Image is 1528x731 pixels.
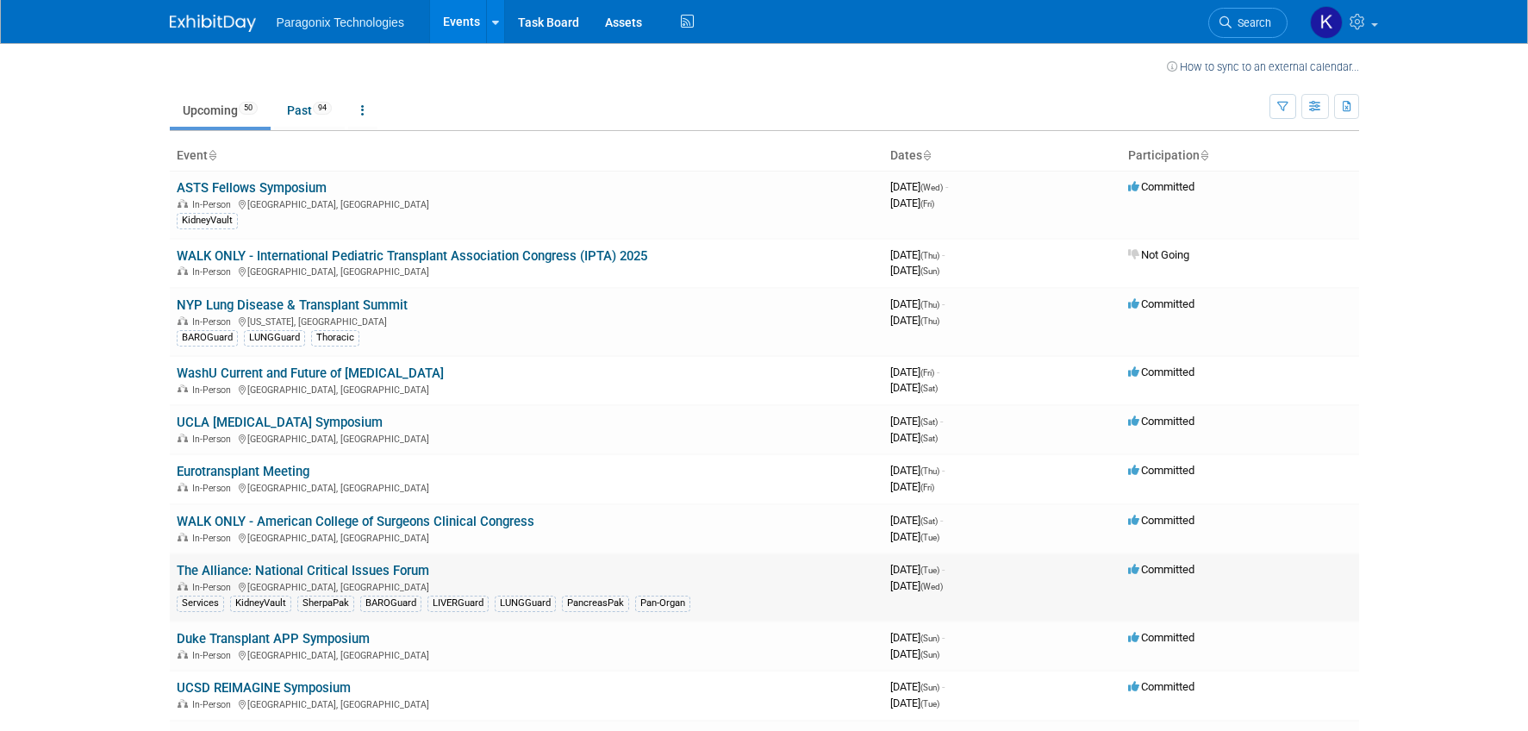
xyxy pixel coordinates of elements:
[178,199,188,208] img: In-Person Event
[311,330,359,346] div: Thoracic
[890,480,934,493] span: [DATE]
[177,365,444,381] a: WashU Current and Future of [MEDICAL_DATA]
[920,417,938,427] span: (Sat)
[1128,680,1194,693] span: Committed
[170,15,256,32] img: ExhibitDay
[177,431,876,445] div: [GEOGRAPHIC_DATA], [GEOGRAPHIC_DATA]
[942,631,945,644] span: -
[920,565,939,575] span: (Tue)
[1128,563,1194,576] span: Committed
[940,415,943,428] span: -
[177,697,876,710] div: [GEOGRAPHIC_DATA], [GEOGRAPHIC_DATA]
[1232,16,1271,29] span: Search
[920,384,938,393] span: (Sat)
[1128,464,1194,477] span: Committed
[178,582,188,590] img: In-Person Event
[937,365,939,378] span: -
[890,381,938,394] span: [DATE]
[890,631,945,644] span: [DATE]
[920,434,938,443] span: (Sat)
[920,699,939,709] span: (Tue)
[1128,248,1189,261] span: Not Going
[942,563,945,576] span: -
[274,94,345,127] a: Past94
[177,631,370,647] a: Duke Transplant APP Symposium
[920,368,934,378] span: (Fri)
[920,650,939,659] span: (Sun)
[890,314,939,327] span: [DATE]
[177,579,876,593] div: [GEOGRAPHIC_DATA], [GEOGRAPHIC_DATA]
[297,596,354,611] div: SherpaPak
[177,197,876,210] div: [GEOGRAPHIC_DATA], [GEOGRAPHIC_DATA]
[177,596,224,611] div: Services
[942,464,945,477] span: -
[890,248,945,261] span: [DATE]
[239,102,258,115] span: 50
[177,382,876,396] div: [GEOGRAPHIC_DATA], [GEOGRAPHIC_DATA]
[178,384,188,393] img: In-Person Event
[942,248,945,261] span: -
[192,434,236,445] span: In-Person
[192,533,236,544] span: In-Person
[1200,148,1208,162] a: Sort by Participation Type
[178,483,188,491] img: In-Person Event
[1128,297,1194,310] span: Committed
[178,650,188,659] img: In-Person Event
[920,199,934,209] span: (Fri)
[1128,631,1194,644] span: Committed
[277,16,404,29] span: Paragonix Technologies
[244,330,305,346] div: LUNGGuard
[890,297,945,310] span: [DATE]
[920,251,939,260] span: (Thu)
[890,647,939,660] span: [DATE]
[192,266,236,278] span: In-Person
[945,180,948,193] span: -
[1167,60,1359,73] a: How to sync to an external calendar...
[230,596,291,611] div: KidneyVault
[940,514,943,527] span: -
[192,650,236,661] span: In-Person
[178,316,188,325] img: In-Person Event
[890,264,939,277] span: [DATE]
[177,514,534,529] a: WALK ONLY - American College of Surgeons Clinical Congress
[890,579,943,592] span: [DATE]
[920,683,939,692] span: (Sun)
[177,680,351,696] a: UCSD REIMAGINE Symposium
[890,431,938,444] span: [DATE]
[920,516,938,526] span: (Sat)
[920,533,939,542] span: (Tue)
[890,365,939,378] span: [DATE]
[427,596,489,611] div: LIVERGuard
[177,415,383,430] a: UCLA [MEDICAL_DATA] Symposium
[920,183,943,192] span: (Wed)
[170,94,271,127] a: Upcoming50
[192,384,236,396] span: In-Person
[562,596,629,611] div: PancreasPak
[890,563,945,576] span: [DATE]
[920,634,939,643] span: (Sun)
[920,266,939,276] span: (Sun)
[177,314,876,328] div: [US_STATE], [GEOGRAPHIC_DATA]
[1121,141,1359,171] th: Participation
[178,266,188,275] img: In-Person Event
[1310,6,1343,39] img: Krista Paplaczyk
[170,141,883,171] th: Event
[890,514,943,527] span: [DATE]
[313,102,332,115] span: 94
[890,180,948,193] span: [DATE]
[178,434,188,442] img: In-Person Event
[1128,415,1194,428] span: Committed
[192,699,236,710] span: In-Person
[177,563,429,578] a: The Alliance: National Critical Issues Forum
[922,148,931,162] a: Sort by Start Date
[890,530,939,543] span: [DATE]
[177,530,876,544] div: [GEOGRAPHIC_DATA], [GEOGRAPHIC_DATA]
[883,141,1121,171] th: Dates
[208,148,216,162] a: Sort by Event Name
[942,680,945,693] span: -
[920,582,943,591] span: (Wed)
[495,596,556,611] div: LUNGGuard
[920,483,934,492] span: (Fri)
[890,197,934,209] span: [DATE]
[890,680,945,693] span: [DATE]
